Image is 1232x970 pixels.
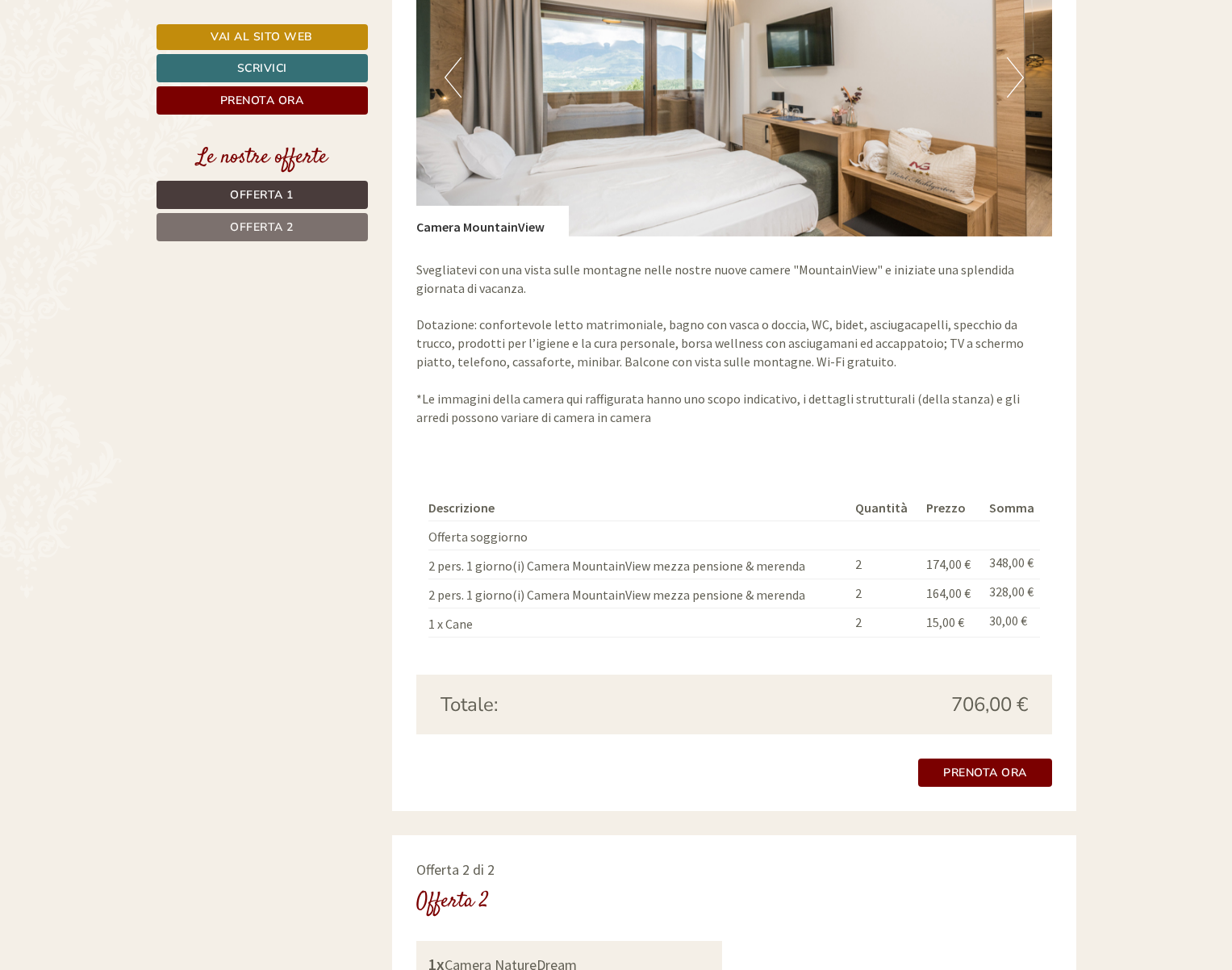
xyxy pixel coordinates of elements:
td: 2 [849,608,921,637]
th: Quantità [849,495,921,521]
small: 18:12 [399,78,612,90]
span: 15,00 € [926,614,964,630]
span: 164,00 € [926,585,971,601]
span: Offerta 2 di 2 [416,860,495,879]
a: Scrivici [157,54,368,82]
td: 2 pers. 1 giorno(i) Camera MountainView mezza pensione & merenda [428,579,849,608]
span: 174,00 € [926,556,971,572]
td: Offerta soggiorno [428,521,849,550]
div: Offerta 2 [416,887,489,917]
th: Descrizione [428,495,849,521]
a: Prenota ora [918,759,1052,787]
div: Totale: [428,691,734,718]
button: Invia [553,425,637,454]
button: Next [1007,57,1024,98]
td: 2 [849,550,921,579]
a: Prenota ora [157,86,368,115]
td: 2 pers. 1 giorno(i) Camera MountainView mezza pensione & merenda [428,550,849,579]
td: 2 [849,579,921,608]
button: Previous [445,57,461,98]
div: Camera MountainView [416,206,569,236]
td: 30,00 € [983,608,1039,637]
p: Svegliatevi con una vista sulle montagne nelle nostre nuove camere "MountainView" e iniziate una ... [416,261,1052,427]
div: giovedì [285,12,351,40]
span: Offerta 2 [230,220,294,235]
div: Le nostre offerte [157,143,368,173]
td: 348,00 € [983,550,1039,579]
td: 328,00 € [983,579,1039,608]
span: Offerta 1 [230,187,294,203]
div: Lei [399,47,612,60]
th: Prezzo [920,495,983,521]
th: Somma [983,495,1039,521]
div: Buon giorno, come possiamo aiutarla? [390,44,624,93]
td: 1 x Cane [428,608,849,637]
a: Vai al sito web [157,24,368,50]
span: 706,00 € [951,691,1028,718]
